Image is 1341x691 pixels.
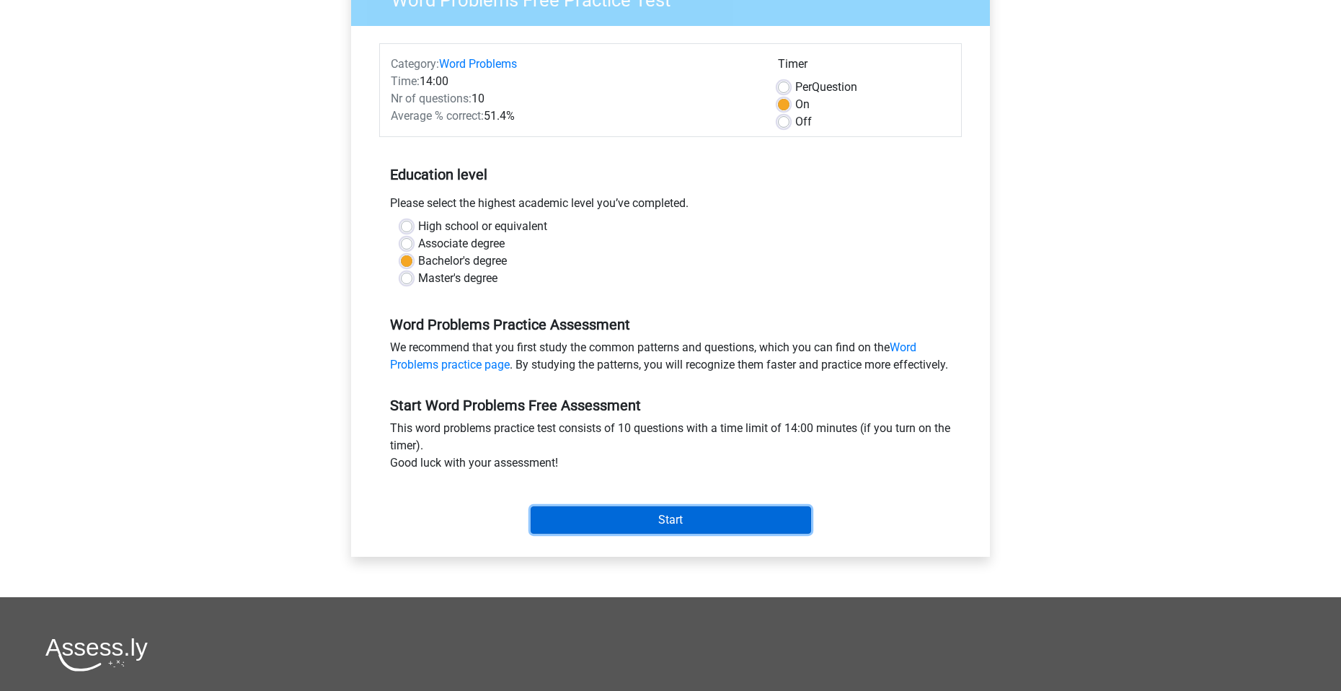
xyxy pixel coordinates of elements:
[418,235,505,252] label: Associate degree
[391,109,484,123] span: Average % correct:
[531,506,811,534] input: Start
[380,107,767,125] div: 51.4%
[418,270,497,287] label: Master's degree
[795,80,812,94] span: Per
[379,339,962,379] div: We recommend that you first study the common patterns and questions, which you can find on the . ...
[795,79,857,96] label: Question
[391,57,439,71] span: Category:
[418,218,547,235] label: High school or equivalent
[391,92,472,105] span: Nr of questions:
[418,252,507,270] label: Bachelor's degree
[45,638,148,672] img: Assessly logo
[391,74,420,88] span: Time:
[795,96,810,113] label: On
[390,160,951,189] h5: Education level
[380,90,767,107] div: 10
[379,195,962,218] div: Please select the highest academic level you’ve completed.
[439,57,517,71] a: Word Problems
[380,73,767,90] div: 14:00
[778,56,950,79] div: Timer
[795,113,812,131] label: Off
[379,420,962,477] div: This word problems practice test consists of 10 questions with a time limit of 14:00 minutes (if ...
[390,316,951,333] h5: Word Problems Practice Assessment
[390,397,951,414] h5: Start Word Problems Free Assessment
